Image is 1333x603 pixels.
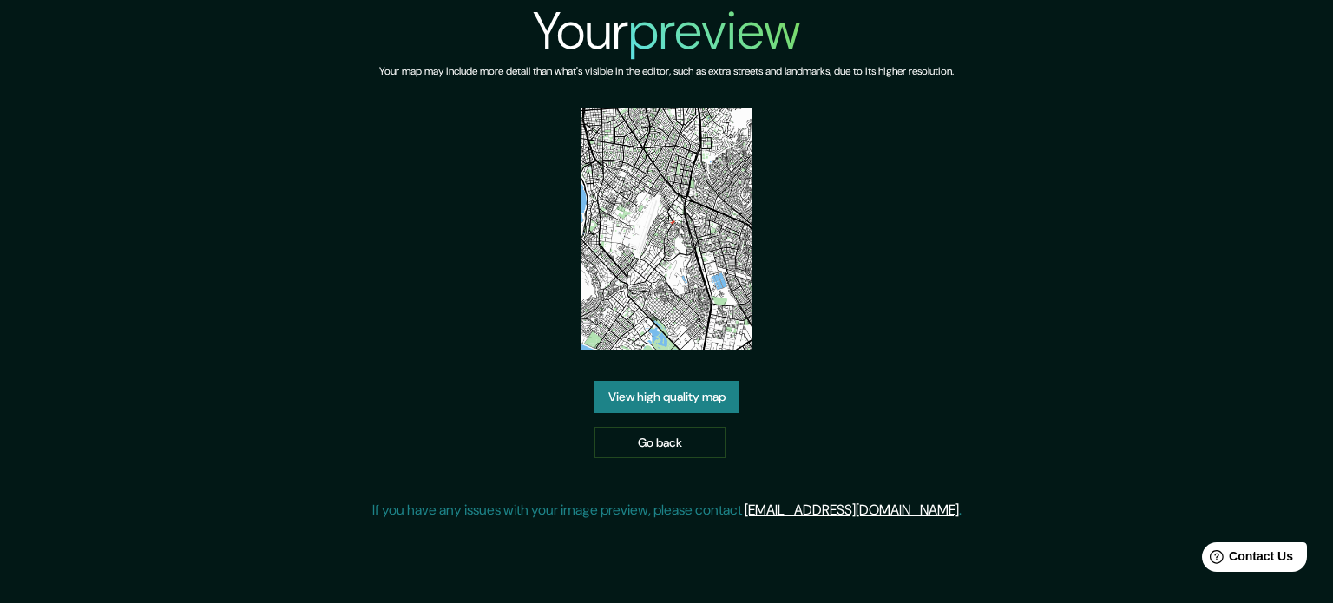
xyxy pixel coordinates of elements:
h6: Your map may include more detail than what's visible in the editor, such as extra streets and lan... [379,62,954,81]
iframe: Help widget launcher [1179,535,1314,584]
a: Go back [594,427,726,459]
img: created-map-preview [581,108,752,350]
p: If you have any issues with your image preview, please contact . [372,500,962,521]
a: [EMAIL_ADDRESS][DOMAIN_NAME] [745,501,959,519]
a: View high quality map [594,381,739,413]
